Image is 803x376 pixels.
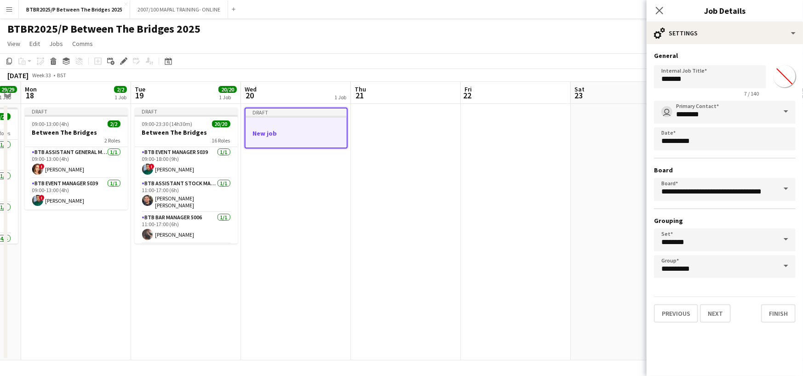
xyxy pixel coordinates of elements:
div: 1 Job [219,94,236,101]
h3: General [654,51,796,60]
app-card-role: BTB Event Manager 50391/109:00-18:00 (9h)![PERSON_NAME] [135,147,238,178]
div: [DATE] [7,71,29,80]
button: Finish [761,304,796,323]
span: 20/20 [218,86,237,93]
h1: BTBR2025/P Between The Bridges 2025 [7,22,201,36]
span: 19 [133,90,145,101]
div: 1 Job [334,94,346,101]
span: Mon [25,85,37,93]
div: Draft [135,108,238,115]
a: Jobs [46,38,67,50]
button: Next [700,304,731,323]
h3: New job [246,129,347,137]
span: Week 33 [30,72,53,79]
span: 16 Roles [212,137,230,144]
app-card-role: BTB Event Manager 50391/109:00-13:00 (4h)![PERSON_NAME] [25,178,128,210]
div: Draft [25,108,128,115]
span: Fri [465,85,472,93]
button: 2007/100 MAPAL TRAINING- ONLINE [130,0,228,18]
div: BST [57,72,66,79]
span: Sat [574,85,585,93]
span: ! [39,195,45,200]
span: Tue [135,85,145,93]
span: Thu [355,85,366,93]
app-card-role: BTB Assistant Stock Manager 50061/111:00-17:00 (6h)[PERSON_NAME] [PERSON_NAME] [135,178,238,212]
div: Draft [246,108,347,116]
app-job-card: DraftNew job [245,108,348,148]
span: 09:00-13:00 (4h) [32,120,69,127]
app-job-card: Draft09:00-13:00 (4h)2/2Between The Bridges2 RolesBTB Assistant General Manager 50061/109:00-13:0... [25,108,128,210]
span: Edit [29,40,40,48]
span: 7 / 140 [737,90,766,97]
span: 20 [243,90,257,101]
button: Previous [654,304,698,323]
h3: Between The Bridges [25,128,128,137]
h3: Grouping [654,216,796,225]
span: 23 [573,90,585,101]
a: View [4,38,24,50]
span: Comms [72,40,93,48]
span: 18 [23,90,37,101]
app-card-role: BTB Assistant General Manager 50061/109:00-13:00 (4h)![PERSON_NAME] [25,147,128,178]
div: 1 Job [115,94,126,101]
span: 2/2 [114,86,127,93]
a: Edit [26,38,44,50]
span: 09:00-23:30 (14h30m) [142,120,193,127]
span: Jobs [49,40,63,48]
span: 2/2 [108,120,120,127]
span: 2 Roles [105,137,120,144]
h3: Between The Bridges [135,128,238,137]
span: Wed [245,85,257,93]
span: ! [149,164,155,169]
div: Settings [647,22,803,44]
h3: Board [654,166,796,174]
a: Comms [69,38,97,50]
h3: Job Details [647,5,803,17]
app-card-role: BTB Bar Manager 50061/111:00-17:00 (6h)[PERSON_NAME] [135,212,238,244]
app-job-card: Draft09:00-23:30 (14h30m)20/20Between The Bridges16 RolesBTB Event Manager 50391/109:00-18:00 (9h... [135,108,238,244]
span: ! [39,164,45,169]
span: 22 [463,90,472,101]
span: 20/20 [212,120,230,127]
span: 21 [353,90,366,101]
span: View [7,40,20,48]
button: BTBR2025/P Between The Bridges 2025 [19,0,130,18]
